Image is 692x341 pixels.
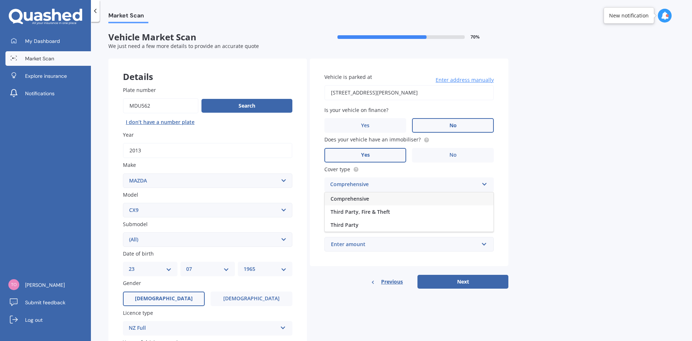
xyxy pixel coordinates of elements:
span: Third Party, Fire & Theft [331,208,390,215]
span: Yes [361,152,370,158]
button: Next [417,275,508,289]
a: Explore insurance [5,69,91,83]
span: Market Scan [25,55,54,62]
a: Submit feedback [5,295,91,310]
button: Search [201,99,292,113]
button: I don’t have a number plate [123,116,197,128]
span: Notifications [25,90,55,97]
div: New notification [609,12,649,19]
span: Does your vehicle have an immobiliser? [324,136,421,143]
span: Plate number [123,87,156,93]
span: Year [123,131,134,138]
span: [PERSON_NAME] [25,281,65,289]
span: Gender [123,280,141,287]
span: Date of birth [123,250,154,257]
div: NZ Full [129,324,277,333]
a: My Dashboard [5,34,91,48]
span: Licence type [123,309,153,316]
span: We just need a few more details to provide an accurate quote [108,43,259,49]
span: Yes [361,123,369,129]
span: Submit feedback [25,299,65,306]
a: Log out [5,313,91,327]
span: [DEMOGRAPHIC_DATA] [223,296,280,302]
span: No [449,152,457,158]
span: Submodel [123,221,148,228]
span: Enter address manually [436,76,494,84]
span: Vehicle is parked at [324,73,372,80]
span: Make [123,162,136,169]
input: Enter plate number [123,98,199,113]
span: Cover type [324,166,350,173]
a: Market Scan [5,51,91,66]
input: Enter address [324,85,494,100]
span: Explore insurance [25,72,67,80]
span: Previous [381,276,403,287]
span: Market Scan [108,12,148,22]
span: Comprehensive [331,195,369,202]
a: [PERSON_NAME] [5,278,91,292]
input: YYYY [123,143,292,158]
span: No [449,123,457,129]
span: My Dashboard [25,37,60,45]
div: Comprehensive [330,180,479,189]
div: Details [108,59,307,80]
img: 17ce0f4dd245678d4f5a912e176ed60e [8,279,19,290]
div: Enter amount [331,240,479,248]
span: Third Party [331,221,359,228]
span: [DEMOGRAPHIC_DATA] [135,296,193,302]
span: Log out [25,316,43,324]
span: Vehicle Market Scan [108,32,308,43]
span: Model [123,191,138,198]
span: 70 % [471,35,480,40]
a: Notifications [5,86,91,101]
span: Is your vehicle on finance? [324,107,388,113]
